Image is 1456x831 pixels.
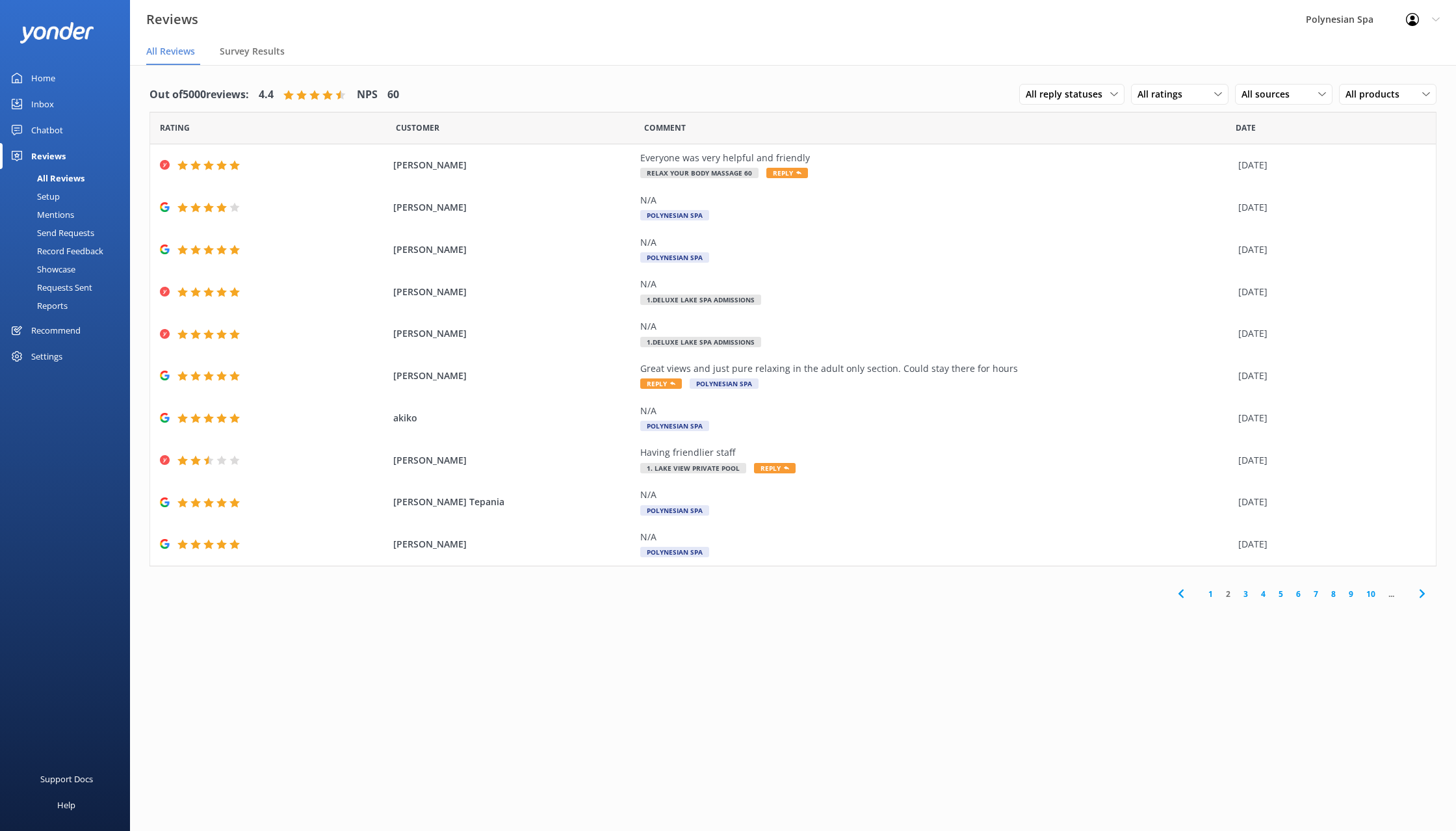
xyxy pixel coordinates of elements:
span: [PERSON_NAME] [393,537,633,551]
div: [DATE] [1238,537,1420,551]
div: Help [57,792,75,818]
span: Reply [640,378,682,389]
div: [DATE] [1238,411,1420,425]
a: 7 [1307,588,1325,600]
span: Reply [766,168,808,178]
div: [DATE] [1238,243,1420,257]
span: All ratings [1137,87,1190,101]
a: 5 [1272,588,1290,600]
div: Reports [8,297,68,315]
span: All sources [1241,87,1297,101]
span: [PERSON_NAME] [393,285,633,299]
div: Chatbot [31,117,63,143]
div: N/A [640,319,1232,334]
h4: 4.4 [259,86,274,103]
a: Reports [8,297,130,315]
div: N/A [640,277,1232,291]
div: Record Feedback [8,242,103,260]
h4: Out of 5000 reviews: [149,86,249,103]
a: 3 [1237,588,1254,600]
span: Date [160,122,190,134]
div: All Reviews [8,169,84,187]
span: Reply [754,463,796,473]
span: Polynesian Spa [640,505,709,516]
div: Home [31,65,55,91]
span: ... [1382,588,1401,600]
img: yonder-white-logo.png [19,22,94,44]
span: Relax Your Body Massage 60 [640,168,759,178]
div: Having friendlier staff [640,445,1232,460]
a: 6 [1290,588,1307,600]
div: Setup [8,187,60,205]
span: Polynesian Spa [640,547,709,557]
div: [DATE] [1238,326,1420,341]
div: Settings [31,343,62,369]
div: N/A [640,404,1232,418]
span: [PERSON_NAME] [393,200,633,215]
span: [PERSON_NAME] [393,243,633,257]
div: N/A [640,235,1232,250]
span: Question [644,122,686,134]
div: Great views and just pure relaxing in the adult only section. Could stay there for hours [640,362,1232,376]
span: Polynesian Spa [640,252,709,263]
div: Everyone was very helpful and friendly [640,151,1232,165]
div: Send Requests [8,224,94,242]
span: 1.Deluxe Lake Spa Admissions [640,337,761,347]
h4: 60 [387,86,399,103]
div: Reviews [31,143,66,169]
span: [PERSON_NAME] [393,369,633,383]
div: N/A [640,530,1232,544]
div: [DATE] [1238,158,1420,172]
div: Recommend [31,317,81,343]
span: Date [1236,122,1256,134]
span: Survey Results [220,45,285,58]
h4: NPS [357,86,378,103]
div: Inbox [31,91,54,117]
h3: Reviews [146,9,198,30]
a: 1 [1202,588,1219,600]
a: 4 [1254,588,1272,600]
span: All reply statuses [1026,87,1110,101]
span: [PERSON_NAME] [393,453,633,468]
span: [PERSON_NAME] [393,158,633,172]
div: [DATE] [1238,495,1420,509]
span: Polynesian Spa [640,210,709,220]
div: [DATE] [1238,453,1420,468]
a: 10 [1360,588,1382,600]
span: Polynesian Spa [690,378,759,389]
a: Mentions [8,205,130,224]
div: [DATE] [1238,369,1420,383]
span: 1.Deluxe Lake Spa Admissions [640,295,761,305]
a: Requests Sent [8,278,130,297]
div: N/A [640,488,1232,502]
span: [PERSON_NAME] [393,326,633,341]
span: Date [396,122,439,134]
span: All products [1345,87,1407,101]
div: Requests Sent [8,278,92,297]
a: Setup [8,187,130,205]
span: akiko [393,411,633,425]
a: All Reviews [8,169,130,187]
div: Mentions [8,205,74,224]
div: [DATE] [1238,200,1420,215]
span: 1. Lake View Private Pool [640,463,746,473]
a: Record Feedback [8,242,130,260]
div: Showcase [8,260,75,278]
span: Polynesian Spa [640,421,709,431]
span: All Reviews [146,45,195,58]
div: [DATE] [1238,285,1420,299]
span: [PERSON_NAME] Tepania [393,495,633,509]
a: Showcase [8,260,130,278]
a: 8 [1325,588,1342,600]
a: 2 [1219,588,1237,600]
div: Support Docs [40,766,93,792]
a: Send Requests [8,224,130,242]
a: 9 [1342,588,1360,600]
div: N/A [640,193,1232,207]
